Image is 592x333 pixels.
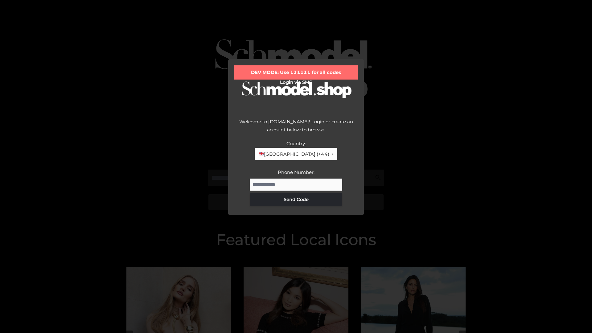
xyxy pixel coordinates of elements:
[234,65,358,80] div: DEV MODE: Use 111111 for all codes
[259,151,264,156] img: 🇬🇧
[250,193,342,206] button: Send Code
[286,141,306,146] label: Country:
[234,118,358,140] div: Welcome to [DOMAIN_NAME]! Login or create an account below to browse.
[234,80,358,85] h2: Login via SMS
[278,169,314,175] label: Phone Number:
[258,150,329,158] span: [GEOGRAPHIC_DATA] (+44)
